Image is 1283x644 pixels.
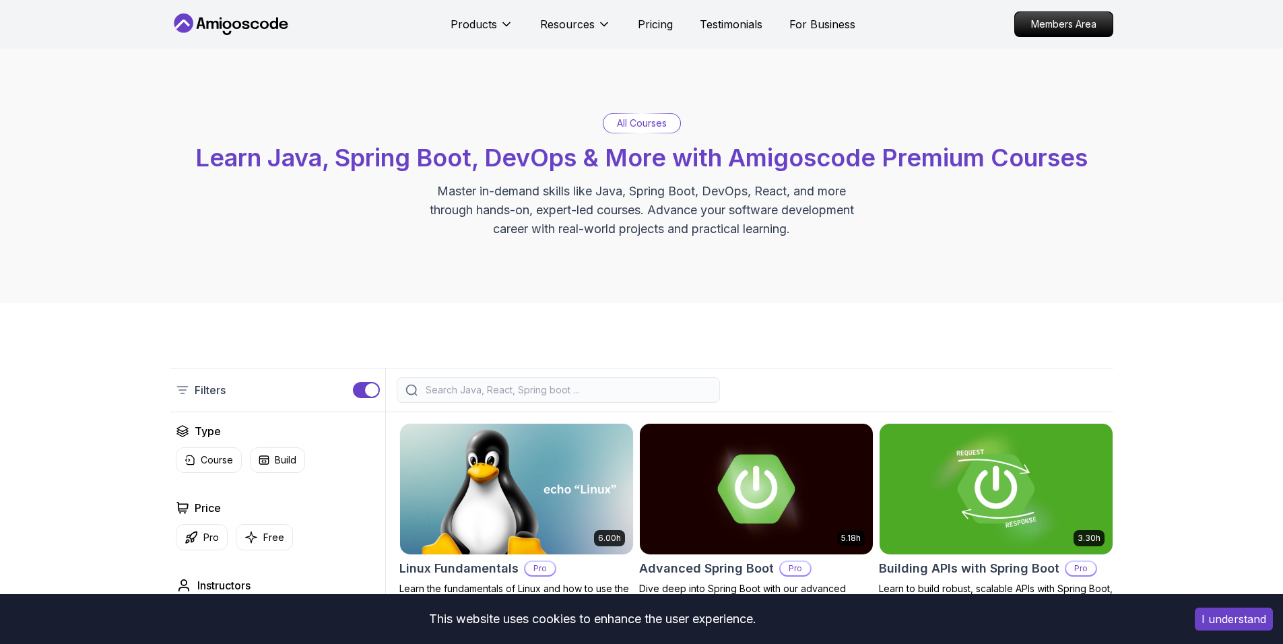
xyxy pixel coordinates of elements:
a: Members Area [1014,11,1113,37]
p: 3.30h [1078,533,1100,544]
p: Course [201,453,233,467]
p: Pro [1066,562,1096,575]
p: Resources [540,16,595,32]
a: Pricing [638,16,673,32]
p: Learn to build robust, scalable APIs with Spring Boot, mastering REST principles, JSON handling, ... [879,582,1113,622]
p: Learn the fundamentals of Linux and how to use the command line [399,582,634,609]
h2: Linux Fundamentals [399,559,519,578]
p: All Courses [617,117,667,130]
a: Advanced Spring Boot card5.18hAdvanced Spring BootProDive deep into Spring Boot with our advanced... [639,423,874,622]
p: Pro [203,531,219,544]
h2: Price [195,500,221,516]
div: This website uses cookies to enhance the user experience. [10,604,1175,634]
h2: Instructors [197,577,251,593]
h2: Type [195,423,221,439]
button: Products [451,16,513,43]
p: Products [451,16,497,32]
input: Search Java, React, Spring boot ... [423,383,711,397]
p: Pro [781,562,810,575]
h2: Advanced Spring Boot [639,559,774,578]
a: Linux Fundamentals card6.00hLinux FundamentalsProLearn the fundamentals of Linux and how to use t... [399,423,634,609]
p: Master in-demand skills like Java, Spring Boot, DevOps, React, and more through hands-on, expert-... [416,182,868,238]
button: Resources [540,16,611,43]
button: Accept cookies [1195,608,1273,631]
p: 6.00h [598,533,621,544]
button: Free [236,524,293,550]
h2: Building APIs with Spring Boot [879,559,1059,578]
p: 5.18h [841,533,861,544]
p: Dive deep into Spring Boot with our advanced course, designed to take your skills from intermedia... [639,582,874,622]
p: Free [263,531,284,544]
p: Members Area [1015,12,1113,36]
button: Pro [176,524,228,550]
button: Build [250,447,305,473]
p: Build [275,453,296,467]
img: Advanced Spring Boot card [640,424,873,554]
p: Filters [195,382,226,398]
span: Learn Java, Spring Boot, DevOps & More with Amigoscode Premium Courses [195,143,1088,172]
img: Linux Fundamentals card [400,424,633,554]
a: Testimonials [700,16,762,32]
p: Pro [525,562,555,575]
button: Course [176,447,242,473]
a: Building APIs with Spring Boot card3.30hBuilding APIs with Spring BootProLearn to build robust, s... [879,423,1113,622]
img: Building APIs with Spring Boot card [880,424,1113,554]
a: For Business [789,16,855,32]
